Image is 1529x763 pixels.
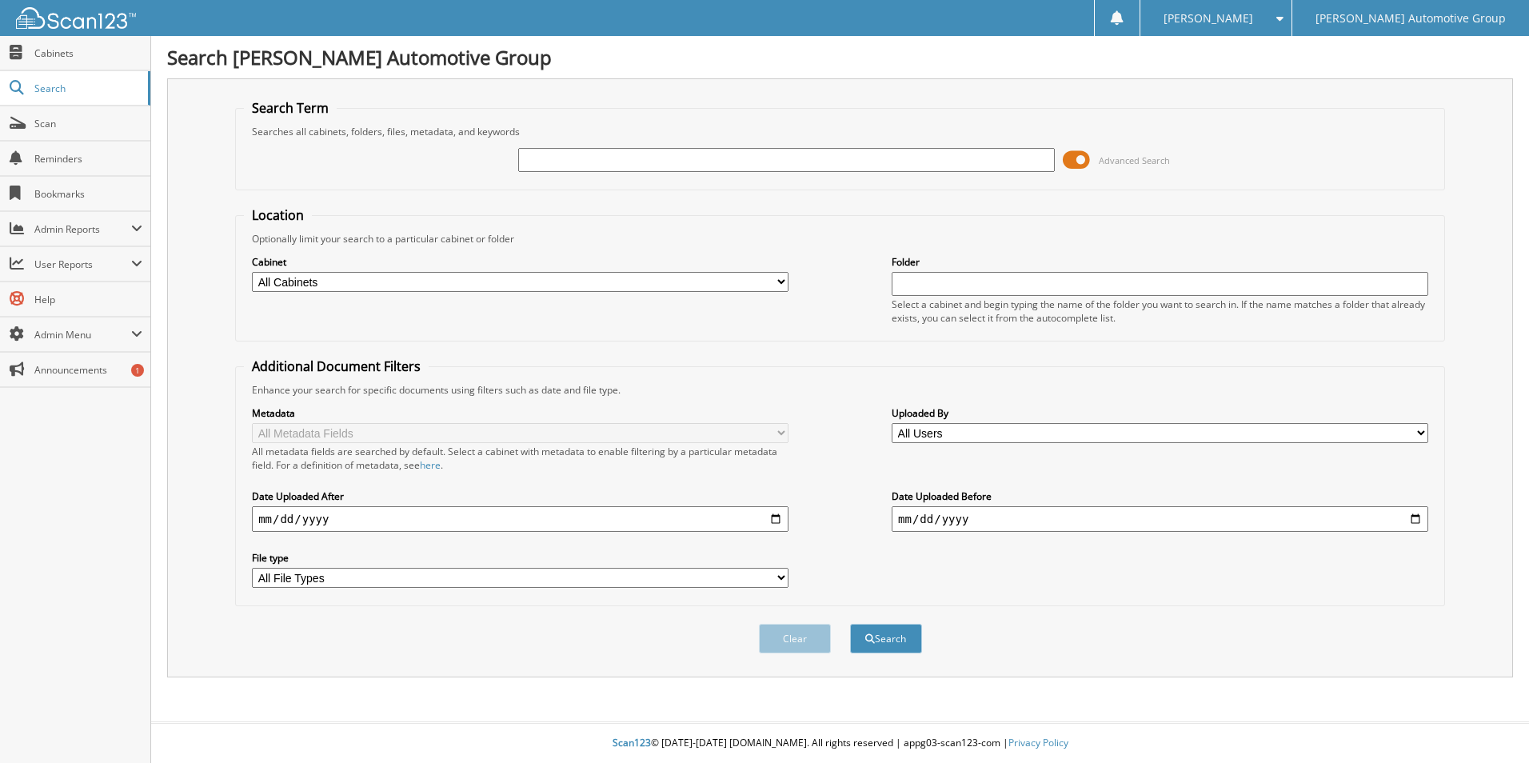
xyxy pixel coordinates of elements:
[34,152,142,166] span: Reminders
[34,117,142,130] span: Scan
[1164,14,1253,23] span: [PERSON_NAME]
[759,624,831,653] button: Clear
[244,125,1436,138] div: Searches all cabinets, folders, files, metadata, and keywords
[252,551,788,565] label: File type
[244,383,1436,397] div: Enhance your search for specific documents using filters such as date and file type.
[244,99,337,117] legend: Search Term
[892,298,1428,325] div: Select a cabinet and begin typing the name of the folder you want to search in. If the name match...
[16,7,136,29] img: scan123-logo-white.svg
[244,232,1436,246] div: Optionally limit your search to a particular cabinet or folder
[252,406,788,420] label: Metadata
[892,489,1428,503] label: Date Uploaded Before
[892,255,1428,269] label: Folder
[1008,736,1068,749] a: Privacy Policy
[252,445,788,472] div: All metadata fields are searched by default. Select a cabinet with metadata to enable filtering b...
[244,358,429,375] legend: Additional Document Filters
[252,506,788,532] input: start
[420,458,441,472] a: here
[167,44,1513,70] h1: Search [PERSON_NAME] Automotive Group
[34,82,140,95] span: Search
[34,258,131,271] span: User Reports
[34,328,131,342] span: Admin Menu
[34,46,142,60] span: Cabinets
[131,364,144,377] div: 1
[151,724,1529,763] div: © [DATE]-[DATE] [DOMAIN_NAME]. All rights reserved | appg03-scan123-com |
[892,406,1428,420] label: Uploaded By
[252,255,788,269] label: Cabinet
[252,489,788,503] label: Date Uploaded After
[892,506,1428,532] input: end
[850,624,922,653] button: Search
[34,222,131,236] span: Admin Reports
[244,206,312,224] legend: Location
[34,293,142,306] span: Help
[613,736,651,749] span: Scan123
[1099,154,1170,166] span: Advanced Search
[34,187,142,201] span: Bookmarks
[1315,14,1506,23] span: [PERSON_NAME] Automotive Group
[34,363,142,377] span: Announcements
